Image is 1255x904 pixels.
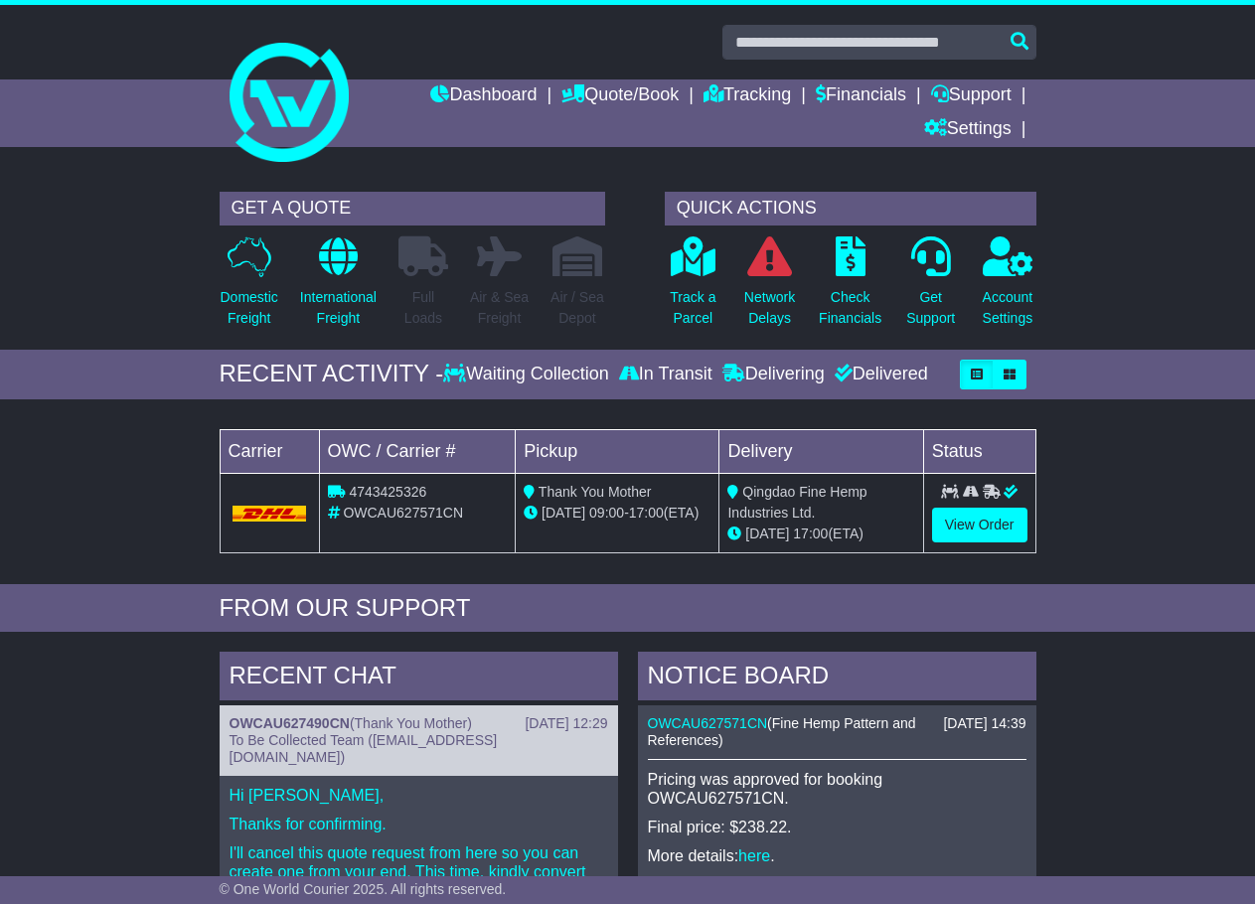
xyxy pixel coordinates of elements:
[542,505,585,521] span: [DATE]
[614,364,717,385] div: In Transit
[525,715,607,732] div: [DATE] 12:29
[398,287,448,329] p: Full Loads
[932,508,1027,542] a: View Order
[349,484,426,500] span: 4743425326
[230,732,498,765] span: To Be Collected Team ([EMAIL_ADDRESS][DOMAIN_NAME])
[443,364,613,385] div: Waiting Collection
[727,524,914,544] div: (ETA)
[743,235,796,340] a: NetworkDelays
[738,847,770,864] a: here
[220,881,507,897] span: © One World Courier 2025. All rights reserved.
[550,287,604,329] p: Air / Sea Depot
[355,715,468,731] span: Thank You Mother
[589,505,624,521] span: 09:00
[319,429,516,473] td: OWC / Carrier #
[230,715,350,731] a: OWCAU627490CN
[830,364,928,385] div: Delivered
[220,192,605,226] div: GET A QUOTE
[470,287,529,329] p: Air & Sea Freight
[220,360,444,388] div: RECENT ACTIVITY -
[648,846,1026,865] p: More details: .
[230,843,608,901] p: I'll cancel this quote request from here so you can create one from your end. This time, kindly c...
[906,287,955,329] p: Get Support
[943,715,1025,732] div: [DATE] 14:39
[819,287,881,329] p: Check Financials
[816,79,906,113] a: Financials
[233,506,307,522] img: DHL.png
[561,79,679,113] a: Quote/Book
[299,235,378,340] a: InternationalFreight
[669,235,716,340] a: Track aParcel
[648,715,1026,749] div: ( )
[793,526,828,541] span: 17:00
[983,287,1033,329] p: Account Settings
[638,652,1036,705] div: NOTICE BOARD
[923,429,1035,473] td: Status
[744,287,795,329] p: Network Delays
[905,235,956,340] a: GetSupport
[516,429,719,473] td: Pickup
[430,79,537,113] a: Dashboard
[717,364,830,385] div: Delivering
[220,594,1036,623] div: FROM OUR SUPPORT
[704,79,791,113] a: Tracking
[719,429,923,473] td: Delivery
[221,287,278,329] p: Domestic Freight
[648,818,1026,836] p: Final price: $238.22.
[300,287,377,329] p: International Freight
[524,503,710,524] div: - (ETA)
[648,770,1026,808] p: Pricing was approved for booking OWCAU627571CN.
[230,715,608,732] div: ( )
[648,715,768,731] a: OWCAU627571CN
[745,526,789,541] span: [DATE]
[727,484,866,521] span: Qingdao Fine Hemp Industries Ltd.
[230,815,608,833] p: Thanks for confirming.
[648,715,916,748] span: Fine Hemp Pattern and References
[818,235,882,340] a: CheckFinancials
[230,786,608,805] p: Hi [PERSON_NAME],
[931,79,1012,113] a: Support
[629,505,664,521] span: 17:00
[220,652,618,705] div: RECENT CHAT
[220,429,319,473] td: Carrier
[982,235,1034,340] a: AccountSettings
[665,192,1036,226] div: QUICK ACTIONS
[670,287,715,329] p: Track a Parcel
[539,484,652,500] span: Thank You Mother
[220,235,279,340] a: DomesticFreight
[924,113,1012,147] a: Settings
[343,505,463,521] span: OWCAU627571CN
